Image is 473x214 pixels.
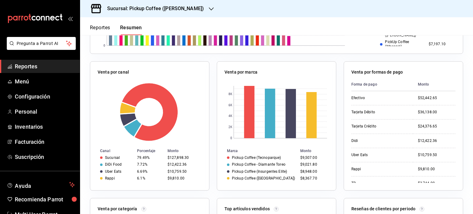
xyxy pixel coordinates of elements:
[120,25,142,35] button: Resumen
[137,169,163,174] div: 6.69%
[418,124,455,129] div: $24,376.65
[418,110,455,115] div: $36,138.00
[300,176,326,180] div: $8,367.70
[168,169,199,174] div: $10,759.50
[300,155,326,160] div: $9,507.00
[232,162,285,167] div: Pickup Coffee - Diamante Toreo
[137,176,163,180] div: 6.1%
[15,181,67,188] span: Ayuda
[105,176,115,180] div: Rappi
[228,115,232,118] text: 4K
[300,162,326,167] div: $9,021.80
[418,181,455,186] div: $3,744.00
[298,147,336,154] th: Monto
[90,147,135,154] th: Canal
[228,126,232,129] text: 2K
[68,16,73,21] button: open_drawer_menu
[418,95,455,101] div: $52,442.65
[15,77,75,86] span: Menú
[102,5,204,12] h3: Sucursal: Pickup Coffee ([PERSON_NAME])
[418,152,455,158] div: $10,759.50
[137,155,163,160] div: 79.49%
[15,138,75,146] span: Facturación
[15,153,75,161] span: Suscripción
[426,38,455,50] td: $7,197.10
[351,152,408,158] div: Uber Eats
[105,169,121,174] div: Uber Eats
[300,169,326,174] div: $8,948.00
[351,181,408,186] div: TD
[105,155,120,160] div: Sucursal
[4,45,76,51] a: Pregunta a Parrot AI
[224,206,270,212] p: Top artículos vendidos
[137,162,163,167] div: 7.72%
[232,169,287,174] div: Pickup Coffee (Insurgentes Elite)
[15,62,75,71] span: Reportes
[217,147,298,154] th: Marca
[15,195,75,204] span: Recomienda Parrot
[168,162,199,167] div: $12,422.36
[15,123,75,131] span: Inventarios
[351,138,408,143] div: Didi
[418,138,455,143] div: $12,422.36
[98,206,137,212] p: Venta por categoría
[15,92,75,101] span: Configuración
[232,155,281,160] div: Pickup Coffee (Tecnoparque)
[17,40,66,47] span: Pregunta a Parrot AI
[15,107,75,116] span: Personal
[103,44,105,47] text: 0
[224,69,257,75] p: Venta por marca
[413,78,455,91] th: Monto
[228,104,232,107] text: 6K
[418,167,455,172] div: $9,810.00
[351,95,408,101] div: Efectivo
[168,155,199,160] div: $127,898.30
[90,25,110,35] button: Reportes
[228,93,232,96] text: 8K
[98,69,129,75] p: Venta por canal
[7,37,76,50] button: Pregunta a Parrot AI
[135,147,165,154] th: Porcentaje
[90,25,142,35] div: navigation tabs
[165,147,209,154] th: Monto
[351,124,408,129] div: Tarjeta Crédito
[230,137,232,140] text: 0
[105,162,122,167] div: DiDi Food
[351,110,408,115] div: Tarjeta Débito
[351,206,415,212] p: Reseñas de clientes por periodo
[232,176,295,180] div: Pickup Coffee ([GEOGRAPHIC_DATA])
[351,78,413,91] th: Forma de pago
[351,69,403,75] p: Venta por formas de pago
[351,167,408,172] div: Rappi
[168,176,199,180] div: $9,810.00
[380,40,423,49] div: PickUp Coffee (Masaryk)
